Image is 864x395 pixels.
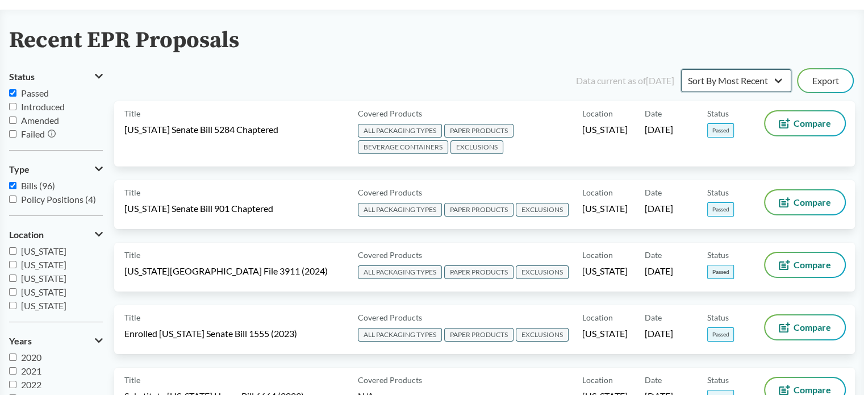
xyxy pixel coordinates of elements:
span: ALL PACKAGING TYPES [358,328,442,342]
span: [US_STATE] [21,273,66,284]
span: Status [707,107,729,119]
button: Compare [765,253,845,277]
span: EXCLUSIONS [516,203,569,217]
span: Covered Products [358,249,422,261]
span: EXCLUSIONS [516,265,569,279]
span: Status [707,249,729,261]
h2: Recent EPR Proposals [9,28,239,53]
span: EXCLUSIONS [516,328,569,342]
span: Policy Positions (4) [21,194,96,205]
span: [US_STATE] [21,300,66,311]
span: Compare [794,260,831,269]
input: Bills (96) [9,182,16,189]
span: Title [124,374,140,386]
input: 2022 [9,381,16,388]
span: [US_STATE] Senate Bill 901 Chaptered [124,202,273,215]
span: PAPER PRODUCTS [444,124,514,138]
span: Passed [707,202,734,217]
span: Status [707,311,729,323]
span: PAPER PRODUCTS [444,203,514,217]
span: Date [645,107,662,119]
span: Passed [707,265,734,279]
span: Compare [794,323,831,332]
span: Covered Products [358,107,422,119]
span: Date [645,311,662,323]
span: ALL PACKAGING TYPES [358,124,442,138]
span: EXCLUSIONS [450,140,503,154]
button: Location [9,225,103,244]
span: Location [582,311,613,323]
span: Failed [21,128,45,139]
input: Passed [9,89,16,97]
span: Compare [794,198,831,207]
span: Status [707,186,729,198]
input: Introduced [9,103,16,110]
span: Title [124,311,140,323]
span: Compare [794,119,831,128]
input: [US_STATE] [9,275,16,282]
span: Covered Products [358,374,422,386]
input: Amended [9,117,16,124]
button: Compare [765,315,845,339]
span: [US_STATE][GEOGRAPHIC_DATA] File 3911 (2024) [124,265,328,277]
span: PAPER PRODUCTS [444,328,514,342]
span: Covered Products [358,311,422,323]
span: Location [582,186,613,198]
span: [US_STATE] [21,286,66,297]
span: Location [582,249,613,261]
span: PAPER PRODUCTS [444,265,514,279]
span: Title [124,186,140,198]
span: 2022 [21,379,41,390]
input: 2021 [9,367,16,375]
span: Date [645,249,662,261]
span: [DATE] [645,327,673,340]
span: Bills (96) [21,180,55,191]
span: Enrolled [US_STATE] Senate Bill 1555 (2023) [124,327,297,340]
button: Years [9,331,103,351]
span: Date [645,186,662,198]
span: [US_STATE] [582,202,628,215]
button: Status [9,67,103,86]
input: Failed [9,130,16,138]
span: Status [707,374,729,386]
input: 2020 [9,354,16,361]
span: [DATE] [645,123,673,136]
span: [US_STATE] [582,265,628,277]
span: Introduced [21,101,65,112]
span: [US_STATE] [582,327,628,340]
span: Years [9,336,32,346]
span: Status [9,72,35,82]
div: Data current as of [DATE] [576,74,674,88]
span: BEVERAGE CONTAINERS [358,140,448,154]
button: Export [798,69,853,92]
input: [US_STATE] [9,247,16,255]
span: Title [124,249,140,261]
span: Location [582,107,613,119]
span: Location [582,374,613,386]
span: [DATE] [645,265,673,277]
input: [US_STATE] [9,261,16,268]
span: Passed [707,327,734,342]
span: Title [124,107,140,119]
span: ALL PACKAGING TYPES [358,203,442,217]
span: [DATE] [645,202,673,215]
input: [US_STATE] [9,302,16,309]
span: Passed [21,88,49,98]
span: Location [9,230,44,240]
button: Compare [765,190,845,214]
span: Covered Products [358,186,422,198]
button: Compare [765,111,845,135]
span: [US_STATE] Senate Bill 5284 Chaptered [124,123,278,136]
span: [US_STATE] [582,123,628,136]
span: 2020 [21,352,41,363]
span: Passed [707,123,734,138]
span: Date [645,374,662,386]
span: [US_STATE] [21,259,66,270]
button: Type [9,160,103,179]
span: Compare [794,385,831,394]
input: [US_STATE] [9,288,16,296]
span: Type [9,164,30,174]
span: Amended [21,115,59,126]
input: Policy Positions (4) [9,196,16,203]
span: ALL PACKAGING TYPES [358,265,442,279]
